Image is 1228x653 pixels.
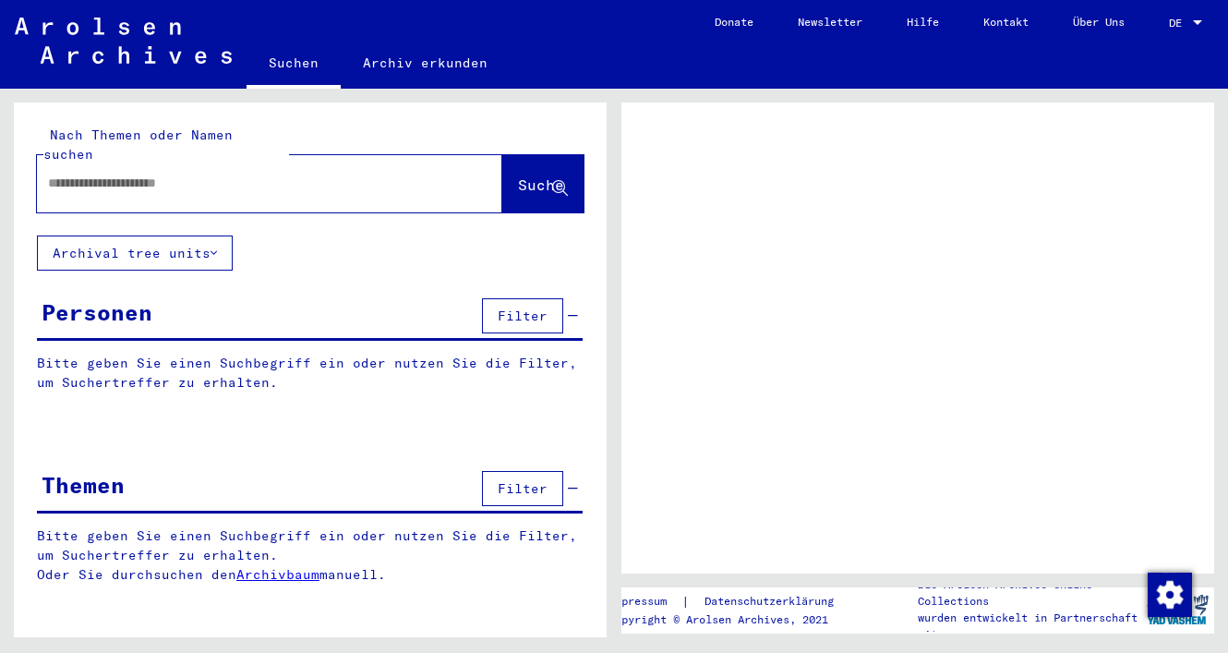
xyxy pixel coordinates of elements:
a: Impressum [608,592,681,611]
p: wurden entwickelt in Partnerschaft mit [918,610,1140,643]
button: Suche [502,155,584,212]
a: Datenschutzerklärung [690,592,856,611]
span: Filter [498,308,548,324]
p: Copyright © Arolsen Archives, 2021 [608,611,856,628]
p: Die Arolsen Archives Online-Collections [918,576,1140,610]
button: Filter [482,298,563,333]
div: Zustimmung ändern [1147,572,1191,616]
span: Suche [518,175,564,194]
img: Zustimmung ändern [1148,573,1192,617]
div: | [608,592,856,611]
img: yv_logo.png [1143,586,1212,633]
img: Arolsen_neg.svg [15,18,232,64]
button: Filter [482,471,563,506]
div: Personen [42,296,152,329]
a: Archiv erkunden [341,41,510,85]
a: Suchen [247,41,341,89]
div: Themen [42,468,125,502]
a: Archivbaum [236,566,319,583]
p: Bitte geben Sie einen Suchbegriff ein oder nutzen Sie die Filter, um Suchertreffer zu erhalten. O... [37,526,584,585]
span: DE [1169,17,1189,30]
button: Archival tree units [37,236,233,271]
span: Filter [498,480,548,497]
mat-label: Nach Themen oder Namen suchen [43,127,233,163]
p: Bitte geben Sie einen Suchbegriff ein oder nutzen Sie die Filter, um Suchertreffer zu erhalten. [37,354,583,393]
